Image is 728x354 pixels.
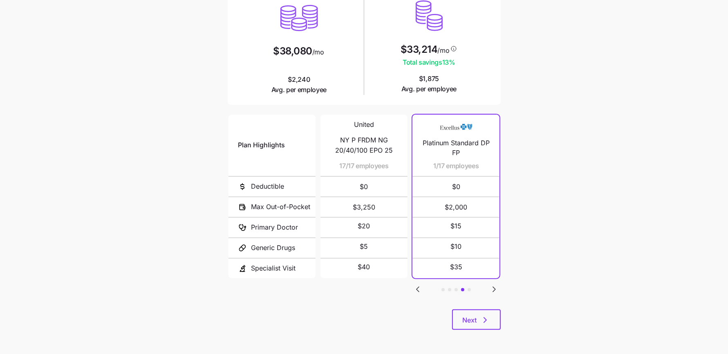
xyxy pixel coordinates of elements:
[422,177,490,196] span: $0
[251,202,311,212] span: Max Out-of-Pocket
[489,284,499,294] svg: Go to next slide
[463,315,477,325] span: Next
[401,74,457,94] span: $1,875
[437,47,449,54] span: /mo
[450,221,461,231] span: $15
[360,241,368,252] span: $5
[452,309,501,330] button: Next
[440,120,473,135] img: Carrier
[358,262,370,272] span: $40
[422,138,490,158] span: Platinum Standard DP FP
[312,49,324,55] span: /mo
[489,284,500,295] button: Go to next slide
[339,161,388,171] span: 17/17 employees
[413,284,423,294] svg: Go to previous slide
[450,262,462,272] span: $35
[251,243,296,253] span: Generic Drugs
[273,46,312,56] span: $38,080
[358,221,370,231] span: $20
[251,222,298,232] span: Primary Doctor
[251,263,296,273] span: Specialist Visit
[422,197,490,217] span: $2,000
[450,241,461,252] span: $10
[401,45,438,54] span: $33,214
[330,197,398,217] span: $3,250
[238,140,285,150] span: Plan Highlights
[271,85,327,95] span: Avg. per employee
[354,120,374,130] span: United
[330,135,398,156] span: NY P FRDM NG 20/40/100 EPO 25
[401,84,457,94] span: Avg. per employee
[401,57,458,68] span: Total savings 13 %
[271,74,327,95] span: $2,240
[433,161,479,171] span: 1/17 employees
[251,181,284,192] span: Deductible
[330,177,398,196] span: $0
